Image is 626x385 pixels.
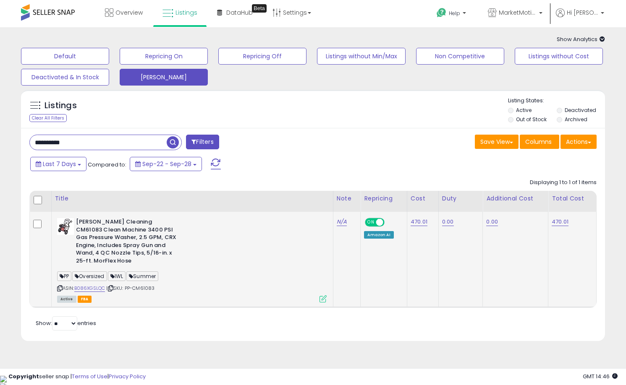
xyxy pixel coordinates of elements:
label: Deactivated [565,107,596,114]
div: Total Cost [552,194,593,203]
h5: Listings [45,100,77,112]
label: Archived [565,116,587,123]
label: Out of Stock [516,116,547,123]
span: MarketMotions [499,8,537,17]
p: Listing States: [508,97,605,105]
div: Cost [411,194,435,203]
div: Displaying 1 to 1 of 1 items [530,179,597,187]
button: Listings without Cost [515,48,603,65]
button: Filters [186,135,219,149]
span: Last 7 Days [43,160,76,168]
a: Help [430,1,474,27]
span: Show Analytics [557,35,605,43]
label: Active [516,107,532,114]
button: Non Competitive [416,48,504,65]
div: Repricing [364,194,403,203]
span: Columns [525,138,552,146]
span: DataHub [226,8,253,17]
span: Oversized [72,271,107,281]
b: [PERSON_NAME] Cleaning CM61083 Clean Machine 3400 PSI Gas Pressure Washer, 2.5 GPM, CRX Engine, I... [76,218,178,267]
th: CSV column name: cust_attr_3_Total Cost [548,191,597,212]
div: Tooltip anchor [252,4,267,13]
a: Terms of Use [72,372,107,380]
span: Hi [PERSON_NAME] [567,8,598,17]
button: Actions [561,135,597,149]
span: 2025-10-6 14:46 GMT [583,372,618,380]
a: Privacy Policy [109,372,146,380]
span: PP [57,271,71,281]
span: Overview [115,8,143,17]
div: Title [55,194,330,203]
img: 418+gBXshrL._SL40_.jpg [57,218,74,235]
div: Clear All Filters [29,114,67,122]
a: 470.01 [411,218,427,226]
button: Default [21,48,109,65]
span: Help [449,10,460,17]
span: Summer [126,271,158,281]
a: Hi [PERSON_NAME] [556,8,604,27]
button: Last 7 Days [30,157,86,171]
div: Additional Cost [486,194,545,203]
button: Columns [520,135,559,149]
div: Duty [442,194,479,203]
a: N/A [337,218,347,226]
button: Save View [475,135,519,149]
span: All listings currently available for purchase on Amazon [57,296,76,303]
span: Compared to: [88,161,126,169]
button: Repricing On [120,48,208,65]
a: B086XGSLQC [74,285,105,292]
a: 0.00 [442,218,454,226]
span: Show: entries [36,319,96,327]
span: Listings [175,8,197,17]
a: 0.00 [486,218,498,226]
button: Listings without Min/Max [317,48,405,65]
button: [PERSON_NAME] [120,69,208,86]
span: IWL [108,271,126,281]
div: Amazon AI [364,231,393,239]
div: ASIN: [57,218,327,302]
strong: Copyright [8,372,39,380]
a: 470.01 [552,218,568,226]
th: CSV column name: cust_attr_1_Duty [438,191,483,212]
span: OFF [383,219,397,226]
span: Sep-22 - Sep-28 [142,160,191,168]
span: | SKU: PP-CM61083 [106,285,155,291]
span: ON [366,219,377,226]
button: Repricing Off [218,48,306,65]
button: Sep-22 - Sep-28 [130,157,202,171]
div: Note [337,194,357,203]
span: FBA [78,296,92,303]
button: Deactivated & In Stock [21,69,109,86]
i: Get Help [436,8,447,18]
